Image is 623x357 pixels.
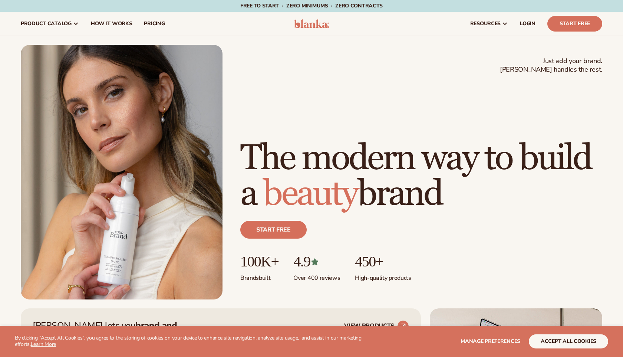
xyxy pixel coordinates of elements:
p: By clicking "Accept All Cookies", you agree to the storing of cookies on your device to enhance s... [15,335,363,348]
span: LOGIN [520,21,535,27]
button: accept all cookies [529,334,608,348]
h1: The modern way to build a brand [240,141,602,212]
span: Manage preferences [461,338,520,345]
p: 4.9 [293,253,340,270]
span: Free to start · ZERO minimums · ZERO contracts [240,2,383,9]
p: Brands built [240,270,278,282]
span: beauty [263,172,357,216]
a: Learn More [31,341,56,348]
img: logo [294,19,329,28]
img: Female holding tanning mousse. [21,45,222,299]
a: LOGIN [514,12,541,36]
span: pricing [144,21,165,27]
a: product catalog [15,12,85,36]
a: How It Works [85,12,138,36]
span: Just add your brand. [PERSON_NAME] handles the rest. [500,57,602,74]
span: resources [470,21,501,27]
a: resources [464,12,514,36]
p: 450+ [355,253,411,270]
p: Over 400 reviews [293,270,340,282]
p: 100K+ [240,253,278,270]
p: High-quality products [355,270,411,282]
a: pricing [138,12,171,36]
a: Start Free [547,16,602,32]
span: How It Works [91,21,132,27]
button: Manage preferences [461,334,520,348]
a: Start free [240,221,307,239]
span: product catalog [21,21,72,27]
a: VIEW PRODUCTS [344,320,409,332]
